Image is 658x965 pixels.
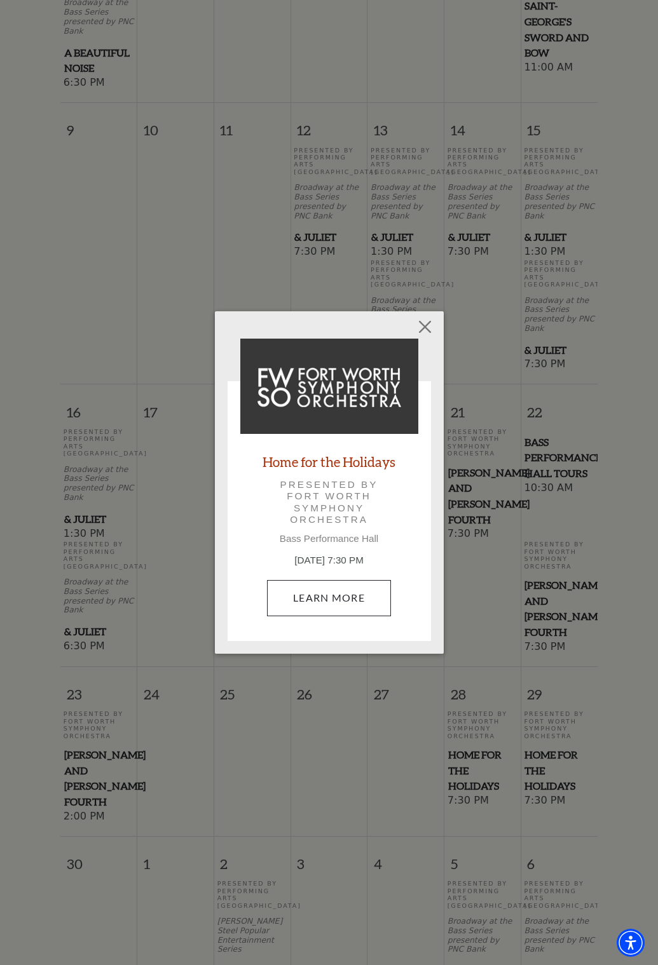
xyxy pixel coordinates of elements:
[258,479,401,525] p: Presented by Fort Worth Symphony Orchestra
[240,553,418,568] p: [DATE] 7:30 PM
[413,315,437,339] button: Close
[240,339,418,434] img: Home for the Holidays
[617,929,645,957] div: Accessibility Menu
[267,580,391,616] a: November 28, 7:30 PM Learn More
[263,453,395,470] a: Home for the Holidays
[240,533,418,544] p: Bass Performance Hall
